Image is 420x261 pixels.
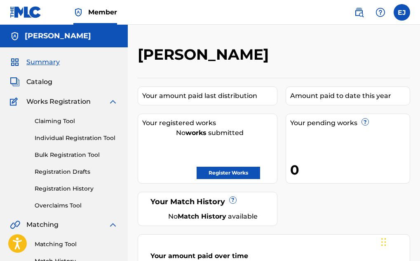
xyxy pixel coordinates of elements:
[397,156,420,222] iframe: Resource Center
[362,119,368,125] span: ?
[290,118,410,128] div: Your pending works
[354,7,364,17] img: search
[148,196,267,207] div: Your Match History
[35,184,118,193] a: Registration History
[26,57,60,67] span: Summary
[142,91,277,101] div: Your amount paid last distribution
[375,7,385,17] img: help
[379,221,420,261] iframe: Chat Widget
[394,4,410,21] div: User Menu
[26,77,52,87] span: Catalog
[10,57,20,67] img: Summary
[351,4,367,21] a: Public Search
[108,97,118,107] img: expand
[35,201,118,210] a: Overclaims Tool
[10,57,60,67] a: SummarySummary
[10,77,52,87] a: CatalogCatalog
[197,167,260,179] a: Register Works
[159,212,267,221] div: No available
[142,128,277,138] div: No submitted
[35,151,118,159] a: Bulk Registration Tool
[10,77,20,87] img: Catalog
[185,129,206,137] strong: works
[25,31,91,41] h5: Eugene J
[10,6,42,18] img: MLC Logo
[88,7,117,17] span: Member
[142,118,277,128] div: Your registered works
[230,197,236,203] span: ?
[138,45,273,64] h2: [PERSON_NAME]
[10,220,20,230] img: Matching
[35,117,118,126] a: Claiming Tool
[178,212,226,220] strong: Match History
[10,97,21,107] img: Works Registration
[26,220,59,230] span: Matching
[35,240,118,249] a: Matching Tool
[10,31,20,41] img: Accounts
[35,134,118,142] a: Individual Registration Tool
[108,220,118,230] img: expand
[372,4,389,21] div: Help
[290,91,410,101] div: Amount paid to date this year
[290,161,410,179] div: 0
[381,230,386,254] div: Drag
[35,168,118,176] a: Registration Drafts
[73,7,83,17] img: Top Rightsholder
[26,97,91,107] span: Works Registration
